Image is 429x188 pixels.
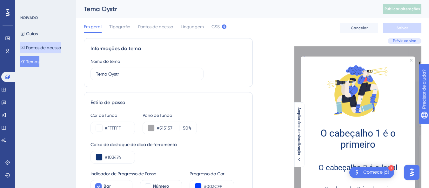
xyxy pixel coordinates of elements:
font: Estilo de passo [90,99,125,105]
div: Fechar visualização [410,59,412,62]
font: Nome do tema [90,59,120,64]
div: Abra a lista de verificação Comece!, módulos restantes: 1 [349,167,394,178]
font: Caixa de destaque de dica de ferramenta [90,142,177,147]
font: NOIVADO [20,16,38,20]
font: Em geral [84,24,102,29]
font: Prévia ao vivo [393,39,416,43]
button: Ampliar área de visualização [294,107,304,162]
font: Informações do tema [90,45,141,51]
font: O cabeçalho 2 é o legal [318,163,398,172]
font: Tema Oystr [84,5,117,13]
button: Publicar alterações [383,4,421,14]
font: % [188,125,191,131]
img: imagem-do-lançador-texto-alternativo [353,169,361,176]
font: Temas [26,59,39,64]
button: Cancelar [340,23,378,33]
font: Pontos de acesso [138,24,173,29]
button: Pontos de acesso [20,42,61,53]
button: Salvar [383,23,421,33]
font: Comece já! [363,170,389,175]
font: Tipografia [109,24,131,29]
font: Ampliar área de visualização [297,107,301,155]
input: Nome do tema [96,70,198,77]
font: Salvar [397,26,408,30]
font: Guias [26,31,38,36]
button: Guias [20,28,38,39]
input: % [181,124,188,132]
img: Mídia Modal [326,59,390,123]
font: Pontos de acesso [26,45,61,50]
button: Temas [20,56,39,67]
font: Cor de fundo [90,113,117,118]
font: Publicar alterações [385,7,420,11]
font: Linguagem [181,24,204,29]
font: Cancelar [351,26,368,30]
font: Progresso da Cor [190,171,225,176]
font: 1 [390,166,392,170]
font: Precisar de ajuda? [15,3,55,8]
font: CSS [211,24,220,29]
iframe: Iniciador do Assistente de IA do UserGuiding [402,163,421,182]
font: O cabeçalho 1 é o primeiro [320,128,398,150]
font: Indicador de Progresso de Passo [90,171,156,176]
font: Pano de fundo [143,113,172,118]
